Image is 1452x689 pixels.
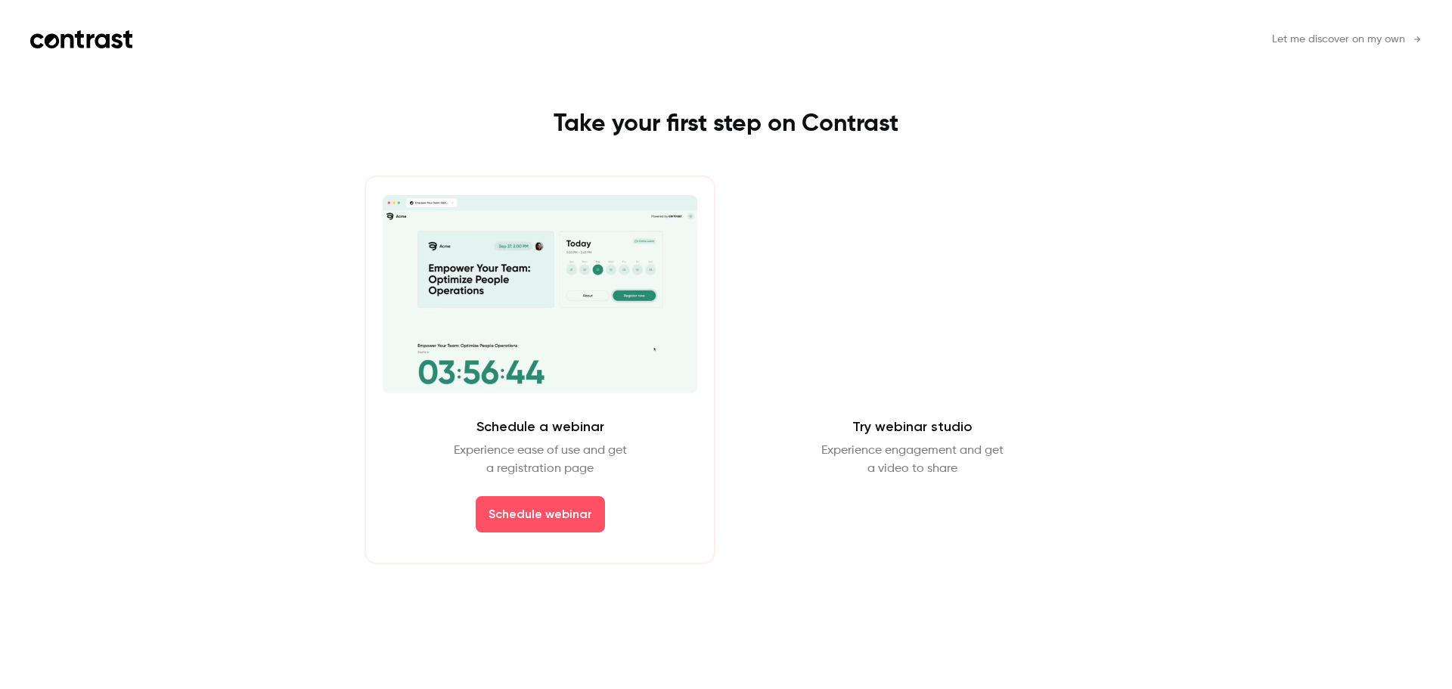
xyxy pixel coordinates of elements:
[476,496,605,532] button: Schedule webinar
[454,442,627,478] p: Experience ease of use and get a registration page
[852,417,973,436] h2: Try webinar studio
[1272,32,1405,48] span: Let me discover on my own
[821,442,1004,478] p: Experience engagement and get a video to share
[476,417,604,436] h2: Schedule a webinar
[334,109,1118,139] h1: Take your first step on Contrast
